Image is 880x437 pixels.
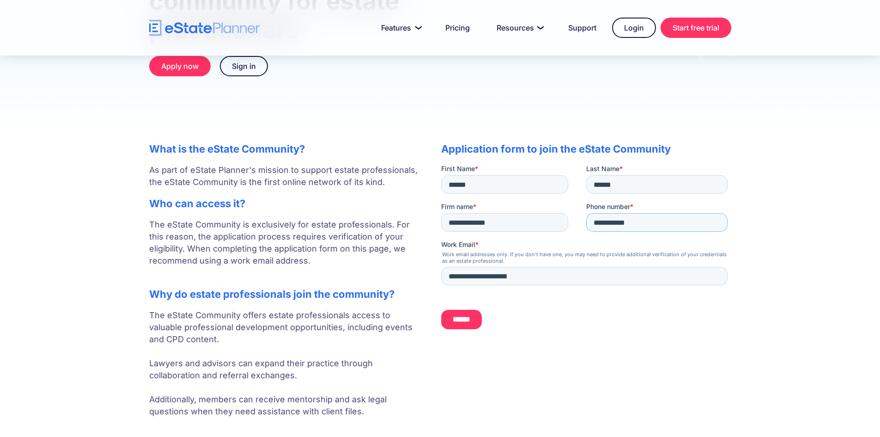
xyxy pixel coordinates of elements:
[149,288,423,300] h2: Why do estate professionals join the community?
[612,18,656,38] a: Login
[370,18,430,37] a: Features
[661,18,731,38] a: Start free trial
[149,309,423,418] p: The eState Community offers estate professionals access to valuable professional development oppo...
[149,164,423,188] p: As part of eState Planner's mission to support estate professionals, the eState Community is the ...
[441,164,731,337] iframe: Form 0
[441,143,731,155] h2: Application form to join the eState Community
[149,56,211,76] a: Apply now
[149,219,423,279] p: The eState Community is exclusively for estate professionals. For this reason, the application pr...
[434,18,481,37] a: Pricing
[486,18,552,37] a: Resources
[149,143,423,155] h2: What is the eState Community?
[149,20,260,36] a: home
[220,56,268,76] a: Sign in
[149,197,423,209] h2: Who can access it?
[557,18,607,37] a: Support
